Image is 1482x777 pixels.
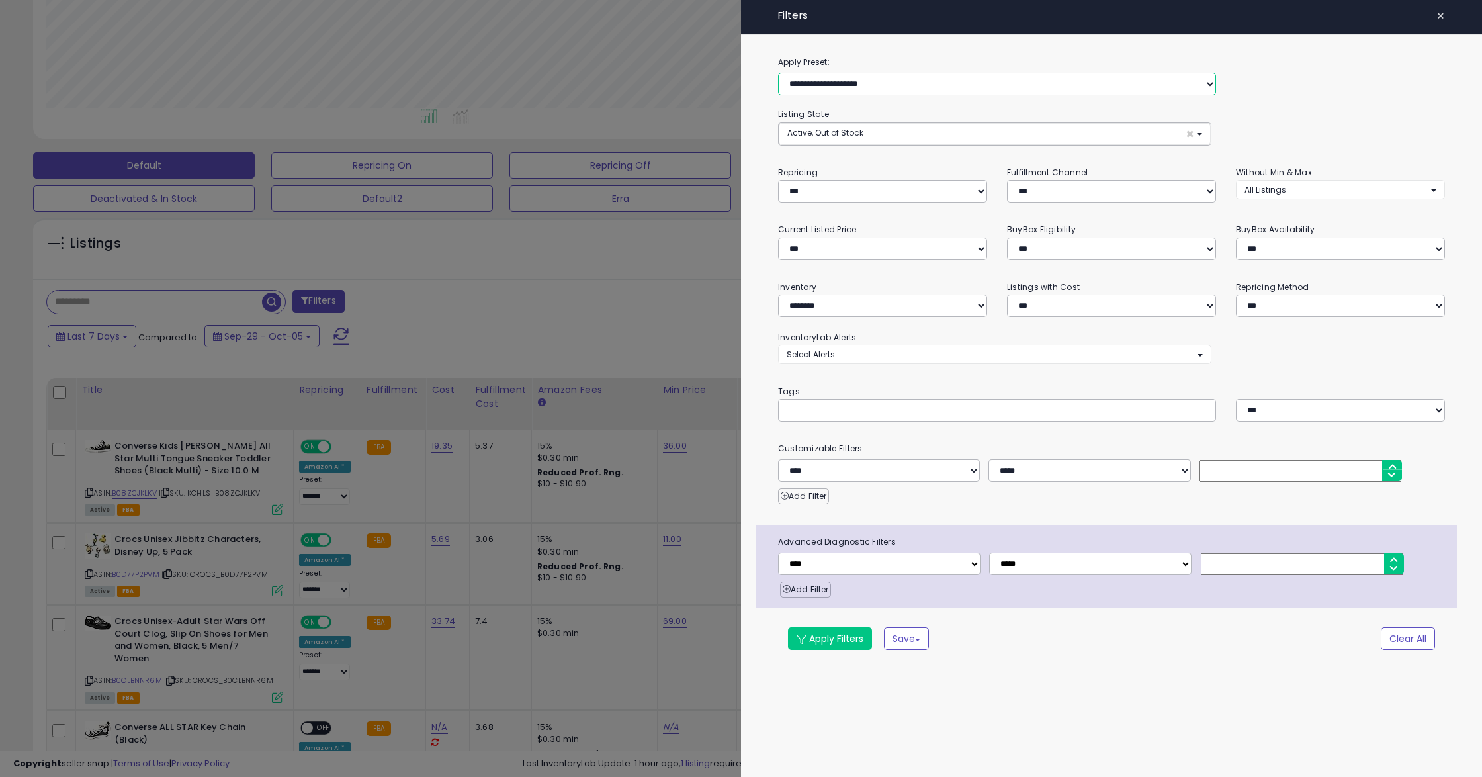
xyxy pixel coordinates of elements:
label: Apply Preset: [768,55,1455,69]
small: Without Min & Max [1236,167,1312,178]
small: BuyBox Eligibility [1007,224,1076,235]
small: Repricing Method [1236,281,1309,293]
small: InventoryLab Alerts [778,332,856,343]
small: Repricing [778,167,818,178]
h4: Filters [778,10,1445,21]
button: All Listings [1236,180,1445,199]
span: Select Alerts [787,349,835,360]
button: Add Filter [780,582,831,598]
small: Fulfillment Channel [1007,167,1088,178]
span: Advanced Diagnostic Filters [768,535,1457,549]
small: BuyBox Availability [1236,224,1315,235]
small: Inventory [778,281,816,293]
button: Add Filter [778,488,829,504]
button: Active, Out of Stock × [779,123,1211,145]
button: Save [884,627,929,650]
span: Active, Out of Stock [787,127,863,138]
button: Select Alerts [778,345,1211,364]
span: × [1186,127,1194,141]
span: All Listings [1244,184,1286,195]
small: Current Listed Price [778,224,856,235]
button: Clear All [1381,627,1435,650]
small: Listings with Cost [1007,281,1080,293]
small: Customizable Filters [768,441,1455,456]
small: Tags [768,385,1455,399]
span: × [1436,7,1445,25]
button: × [1431,7,1450,25]
small: Listing State [778,109,829,120]
button: Apply Filters [788,627,872,650]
